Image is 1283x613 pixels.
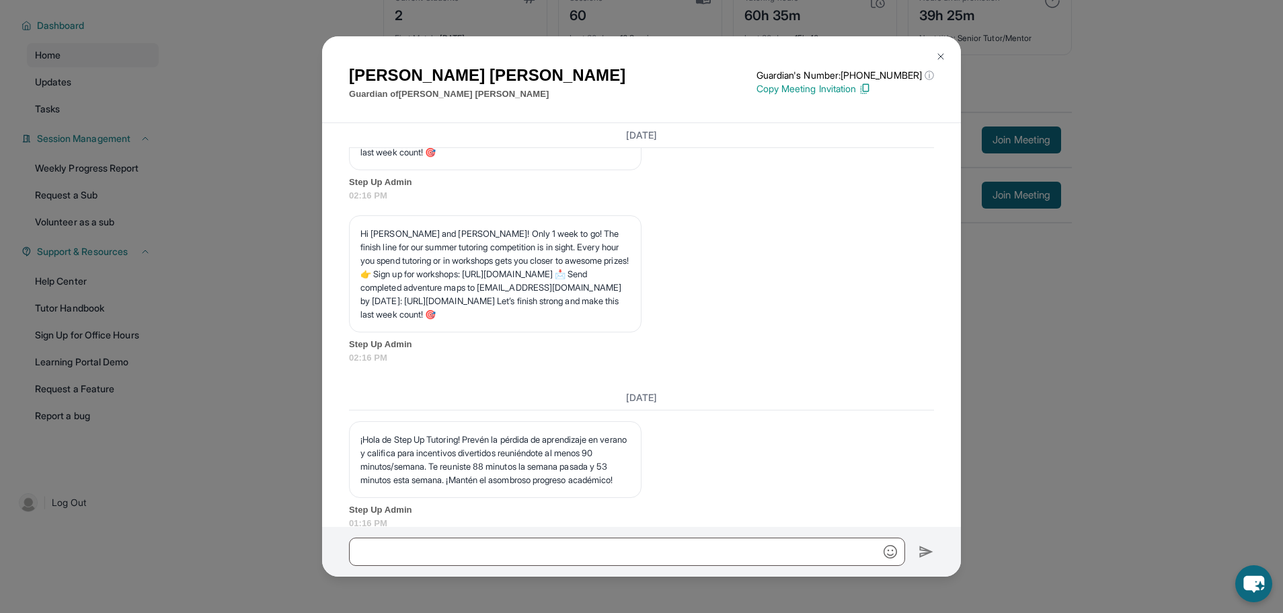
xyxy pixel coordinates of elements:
[349,503,934,517] span: Step Up Admin
[349,391,934,404] h3: [DATE]
[349,176,934,189] span: Step Up Admin
[859,83,871,95] img: Copy Icon
[919,544,934,560] img: Send icon
[360,433,630,486] p: ¡Hola de Step Up Tutoring! Prevén la pérdida de aprendizaje en verano y califica para incentivos ...
[756,69,934,82] p: Guardian's Number: [PHONE_NUMBER]
[925,69,934,82] span: ⓘ
[1235,565,1272,602] button: chat-button
[349,517,934,530] span: 01:16 PM
[349,129,934,142] h3: [DATE]
[349,63,625,87] h1: [PERSON_NAME] [PERSON_NAME]
[349,87,625,101] p: Guardian of [PERSON_NAME] [PERSON_NAME]
[349,351,934,365] span: 02:16 PM
[756,82,934,96] p: Copy Meeting Invitation
[884,545,897,558] img: Emoji
[349,189,934,203] span: 02:16 PM
[935,51,946,62] img: Close Icon
[349,338,934,351] span: Step Up Admin
[360,227,630,321] p: Hi [PERSON_NAME] and [PERSON_NAME]! Only 1 week to go! The finish line for our summer tutoring co...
